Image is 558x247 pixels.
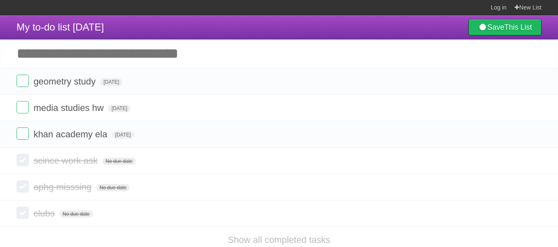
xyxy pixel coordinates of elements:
a: SaveThis List [468,19,541,35]
span: No due date [102,158,136,165]
span: media studies hw [33,103,106,113]
label: Done [17,180,29,193]
span: clubs [33,208,57,219]
span: No due date [96,184,130,191]
span: geometry study [33,76,97,87]
span: aphg misssing [33,182,94,192]
span: khan academy ela [33,129,109,139]
span: No due date [59,210,93,218]
span: scince work ask [33,155,100,166]
label: Done [17,127,29,140]
label: Done [17,207,29,219]
span: [DATE] [108,105,131,112]
span: My to-do list [DATE] [17,21,104,33]
b: This List [504,23,532,31]
a: Show all completed tasks [228,235,330,245]
label: Done [17,101,29,113]
span: [DATE] [100,78,123,86]
span: [DATE] [112,131,134,139]
label: Done [17,75,29,87]
label: Done [17,154,29,166]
